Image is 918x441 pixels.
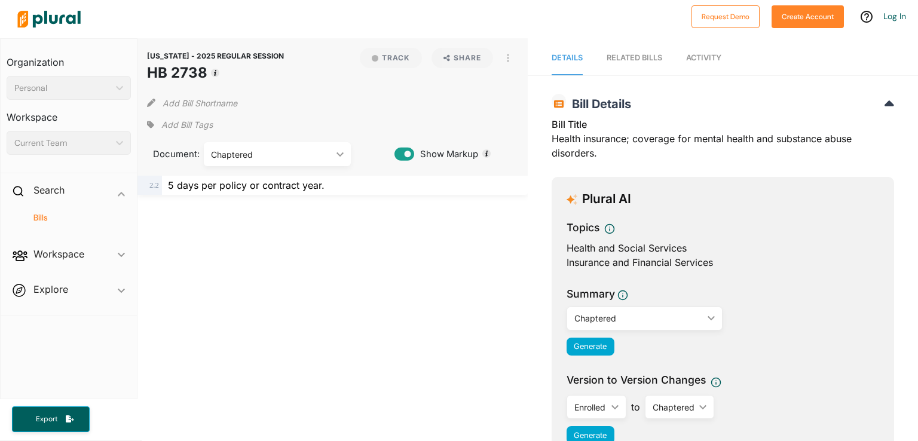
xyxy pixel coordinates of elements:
[552,41,583,75] a: Details
[653,401,694,414] div: Chaptered
[552,117,894,167] div: Health insurance; coverage for mental health and substance abuse disorders.
[691,10,760,22] a: Request Demo
[691,5,760,28] button: Request Demo
[14,137,111,149] div: Current Team
[883,11,906,22] a: Log In
[427,48,498,68] button: Share
[147,51,284,60] span: [US_STATE] - 2025 REGULAR SESSION
[33,183,65,197] h2: Search
[772,10,844,22] a: Create Account
[574,431,607,440] span: Generate
[432,48,493,68] button: Share
[161,119,213,131] span: Add Bill Tags
[7,45,131,71] h3: Organization
[360,48,422,68] button: Track
[168,179,325,191] span: 5 days per policy or contract year.
[574,401,607,414] div: Enrolled
[414,148,478,161] span: Show Markup
[552,117,894,131] h3: Bill Title
[552,53,583,62] span: Details
[607,41,662,75] a: RELATED BILLS
[607,52,662,63] div: RELATED BILLS
[163,93,237,112] button: Add Bill Shortname
[481,148,492,159] div: Tooltip anchor
[147,116,213,134] div: Add tags
[149,181,159,189] span: 2 . 2
[626,400,645,414] span: to
[147,148,189,161] span: Document:
[12,406,90,432] button: Export
[567,241,879,255] div: Health and Social Services
[574,312,703,324] div: Chaptered
[567,286,615,302] h3: Summary
[567,220,599,235] h3: Topics
[27,414,66,424] span: Export
[567,255,879,269] div: Insurance and Financial Services
[567,338,614,356] button: Generate
[567,372,706,388] span: Version to Version Changes
[19,212,125,223] a: Bills
[14,82,111,94] div: Personal
[772,5,844,28] button: Create Account
[582,192,631,207] h3: Plural AI
[7,100,131,126] h3: Workspace
[210,68,221,78] div: Tooltip anchor
[211,148,332,161] div: Chaptered
[147,62,284,84] h1: HB 2738
[574,342,607,351] span: Generate
[566,97,631,111] span: Bill Details
[686,41,721,75] a: Activity
[686,53,721,62] span: Activity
